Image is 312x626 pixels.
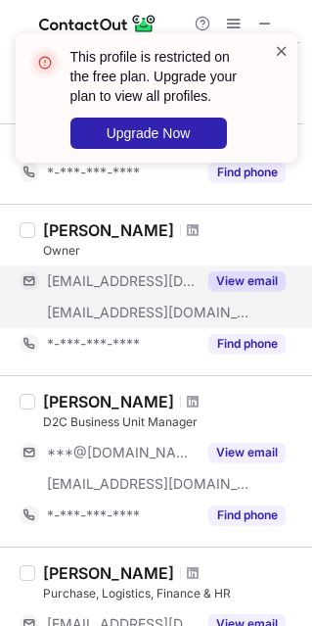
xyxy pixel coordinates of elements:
button: Reveal Button [208,271,286,291]
span: Upgrade Now [107,125,191,141]
span: [EMAIL_ADDRESS][DOMAIN_NAME] [47,475,250,493]
div: [PERSON_NAME] [43,220,174,240]
div: Owner [43,242,300,260]
button: Reveal Button [208,443,286,462]
img: error [29,47,61,78]
div: D2C Business Unit Manager [43,413,300,431]
span: [EMAIL_ADDRESS][DOMAIN_NAME] [47,304,250,321]
div: Purchase, Logistics, Finance & HR [43,585,300,602]
span: ***@[DOMAIN_NAME] [47,444,197,461]
header: This profile is restricted on the free plan. Upgrade your plan to view all profiles. [70,47,250,106]
button: Upgrade Now [70,118,227,149]
div: [PERSON_NAME] [43,392,174,411]
button: Reveal Button [208,506,286,525]
button: Reveal Button [208,334,286,354]
span: [EMAIL_ADDRESS][DOMAIN_NAME] [47,272,197,290]
img: ContactOut v5.3.10 [39,12,156,35]
div: [PERSON_NAME] [43,563,174,583]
